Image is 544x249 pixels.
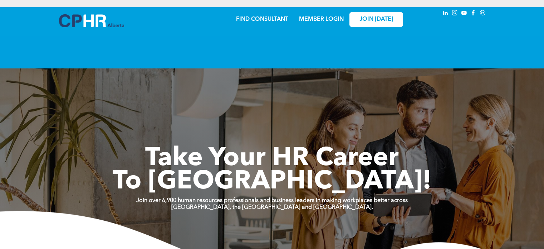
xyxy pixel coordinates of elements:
a: JOIN [DATE] [349,12,403,27]
img: A blue and white logo for cp alberta [59,14,124,27]
span: Take Your HR Career [145,146,399,172]
span: JOIN [DATE] [359,16,393,23]
strong: [GEOGRAPHIC_DATA], the [GEOGRAPHIC_DATA] and [GEOGRAPHIC_DATA]. [171,205,373,210]
a: youtube [460,9,468,19]
a: FIND CONSULTANT [236,16,288,22]
a: facebook [470,9,477,19]
span: To [GEOGRAPHIC_DATA]! [113,169,432,195]
a: linkedin [442,9,450,19]
strong: Join over 6,900 human resources professionals and business leaders in making workplaces better ac... [136,198,408,203]
a: instagram [451,9,459,19]
a: Social network [479,9,487,19]
a: MEMBER LOGIN [299,16,344,22]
